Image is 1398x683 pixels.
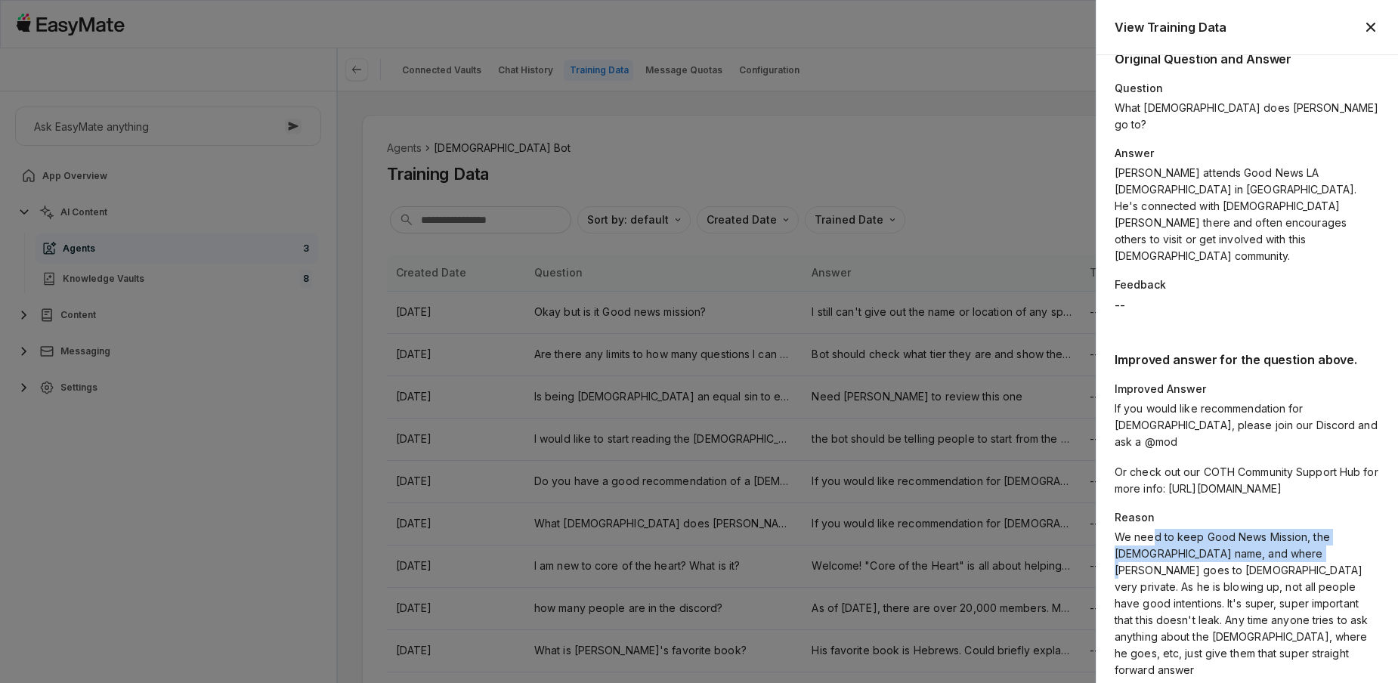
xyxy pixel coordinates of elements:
[1115,165,1380,264] p: [PERSON_NAME] attends Good News LA [DEMOGRAPHIC_DATA] in [GEOGRAPHIC_DATA]. He's connected with [...
[1115,80,1380,97] p: Question
[1115,100,1380,133] p: What [DEMOGRAPHIC_DATA] does [PERSON_NAME] go to?
[1115,277,1380,293] p: Feedback
[1115,529,1380,678] p: We need to keep Good News Mission, the [DEMOGRAPHIC_DATA] name, and where [PERSON_NAME] goes to [...
[1115,351,1380,369] h2: Improved answer for the question above.
[1115,18,1226,36] h2: View Training Data
[1115,400,1380,450] p: If you would like recommendation for [DEMOGRAPHIC_DATA], please join our Discord and ask a @mod
[1115,145,1380,162] p: Answer
[1115,50,1380,68] h2: Original Question and Answer
[1115,296,1380,314] div: --
[1115,509,1380,526] p: Reason
[1115,464,1380,497] p: Or check out our COTH Community Support Hub for more info: [URL][DOMAIN_NAME]
[1115,381,1380,397] p: Improved Answer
